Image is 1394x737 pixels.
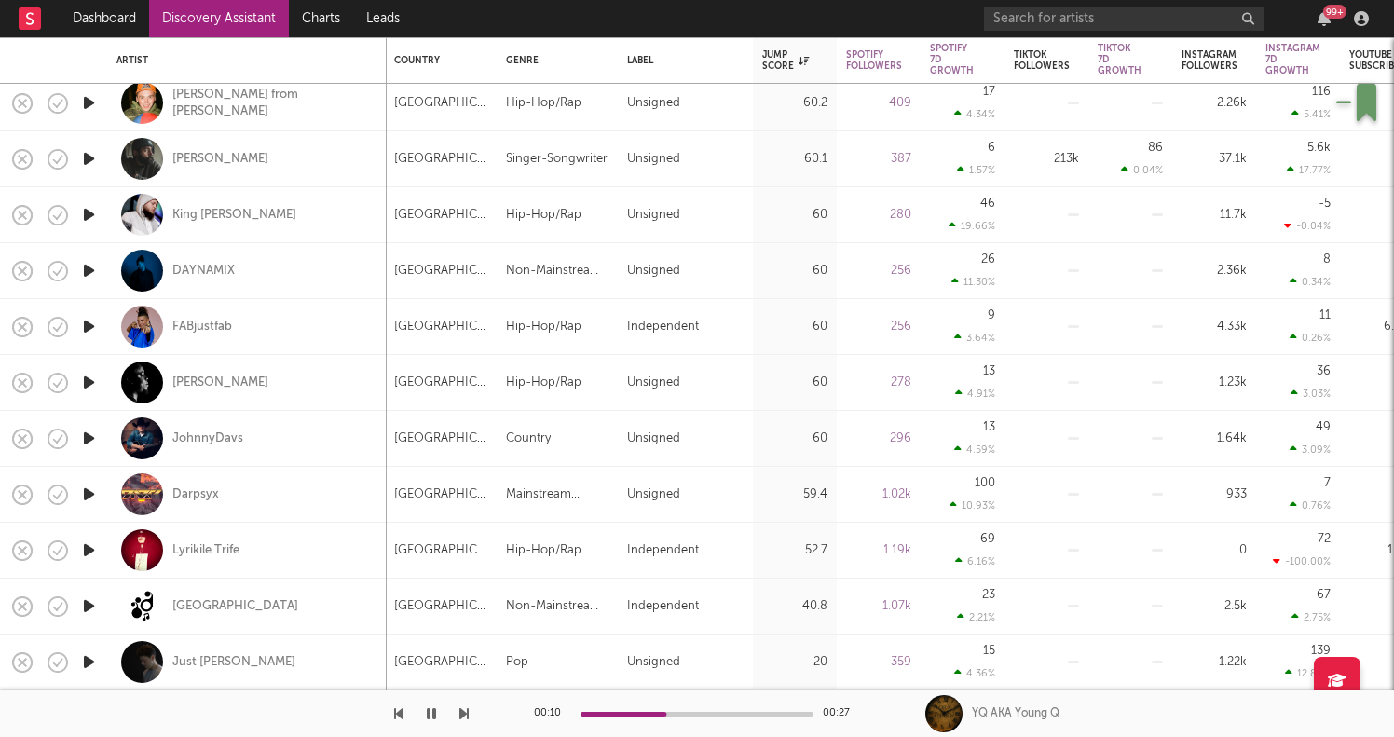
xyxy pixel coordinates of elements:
div: [GEOGRAPHIC_DATA] [394,651,487,674]
div: Spotify 7D Growth [930,43,974,76]
div: Hip-Hop/Rap [506,539,581,562]
div: Spotify Followers [846,49,902,72]
div: Lyrikile Trife [172,542,239,559]
div: YQ AKA Young Q [972,705,1059,722]
div: 4.34 % [954,108,995,120]
div: 10.93 % [950,499,995,512]
div: Hip-Hop/Rap [506,316,581,338]
div: 2.75 % [1291,611,1331,623]
div: 1.07k [846,595,911,618]
div: 256 [846,260,911,282]
div: [GEOGRAPHIC_DATA] [394,92,487,115]
button: 99+ [1318,11,1331,26]
div: [GEOGRAPHIC_DATA] [394,484,487,506]
div: 387 [846,148,911,171]
a: [PERSON_NAME] from [PERSON_NAME] [172,87,373,120]
div: [PERSON_NAME] [172,151,268,168]
div: 6 [988,142,995,154]
a: Darpsyx [172,486,219,503]
div: DAYNAMIX [172,263,235,280]
div: Unsigned [627,260,680,282]
div: 60.1 [762,148,827,171]
div: [GEOGRAPHIC_DATA] [394,539,487,562]
div: 5.41 % [1291,108,1331,120]
div: Independent [627,539,699,562]
div: Pop [506,651,528,674]
div: Unsigned [627,204,680,226]
div: 20 [762,651,827,674]
div: 1.19k [846,539,911,562]
div: 11.7k [1182,204,1247,226]
div: Instagram Followers [1182,49,1237,72]
div: 60 [762,204,827,226]
div: 86 [1148,142,1163,154]
div: Instagram 7D Growth [1265,43,1320,76]
div: 17 [983,86,995,98]
div: 11.30 % [951,276,995,288]
div: 359 [846,651,911,674]
div: Unsigned [627,148,680,171]
div: Hip-Hop/Rap [506,92,581,115]
div: 213k [1014,148,1079,171]
div: -5 [1319,198,1331,210]
div: 8 [1323,253,1331,266]
a: [GEOGRAPHIC_DATA] [172,598,298,615]
div: 36 [1317,365,1331,377]
div: 11 [1319,309,1331,321]
div: 4.36 % [954,667,995,679]
div: 3.09 % [1290,444,1331,456]
div: 00:10 [534,703,571,725]
a: Just [PERSON_NAME] [172,654,295,671]
div: Tiktok 7D Growth [1098,43,1141,76]
a: King [PERSON_NAME] [172,207,296,224]
div: 116 [1312,86,1331,98]
div: Mainstream Electronic [506,484,608,506]
div: -100.00 % [1273,555,1331,567]
input: Search for artists [984,7,1264,31]
div: Independent [627,595,699,618]
div: 23 [982,589,995,601]
div: 1.02k [846,484,911,506]
div: 3.64 % [954,332,995,344]
div: 60 [762,260,827,282]
div: Unsigned [627,372,680,394]
div: -0.04 % [1284,220,1331,232]
div: 60 [762,428,827,450]
div: 4.59 % [954,444,995,456]
div: 69 [980,533,995,545]
div: Genre [506,55,599,66]
div: Unsigned [627,92,680,115]
div: 17.77 % [1287,164,1331,176]
div: 40.8 [762,595,827,618]
div: 409 [846,92,911,115]
div: 278 [846,372,911,394]
div: 2.26k [1182,92,1247,115]
div: 26 [981,253,995,266]
div: 49 [1316,421,1331,433]
div: [GEOGRAPHIC_DATA] [394,260,487,282]
div: 59.4 [762,484,827,506]
div: 67 [1317,589,1331,601]
div: 0.26 % [1290,332,1331,344]
div: 37.1k [1182,148,1247,171]
div: [GEOGRAPHIC_DATA] [394,372,487,394]
div: 0 [1182,539,1247,562]
div: Tiktok Followers [1014,49,1070,72]
div: 0.76 % [1290,499,1331,512]
div: -72 [1312,533,1331,545]
div: [GEOGRAPHIC_DATA] [394,595,487,618]
div: 52.7 [762,539,827,562]
div: 1.64k [1182,428,1247,450]
div: 7 [1324,477,1331,489]
a: JohnnyDavs [172,430,243,447]
a: FABjustfab [172,319,232,335]
div: [GEOGRAPHIC_DATA] [394,316,487,338]
div: Hip-Hop/Rap [506,372,581,394]
div: 0.34 % [1290,276,1331,288]
div: Country [394,55,478,66]
div: Artist [116,55,368,66]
